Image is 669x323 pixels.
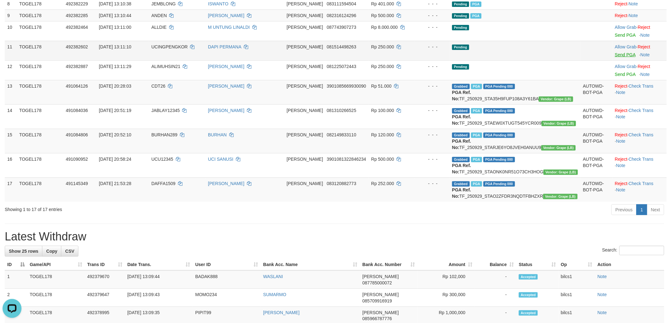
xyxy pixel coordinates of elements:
td: 9 [5,9,17,21]
span: Copy 081225072443 to clipboard [327,64,356,69]
span: Pending [452,2,469,7]
td: 1 [5,270,27,289]
a: Note [641,52,650,57]
td: TOGEL178 [17,21,63,41]
a: Note [598,274,607,279]
span: Copy 081514498263 to clipboard [327,44,356,49]
span: ALLDIE [151,25,167,30]
span: Copy 083111594504 to clipboard [327,1,356,6]
a: Note [598,292,607,297]
a: Check Trans [629,181,654,186]
b: PGA Ref. No: [452,114,471,126]
td: TOGEL178 [17,153,63,177]
span: Copy 082149833110 to clipboard [327,132,356,137]
td: · · [612,153,667,177]
span: Copy 082316124296 to clipboard [327,13,356,18]
a: Note [616,90,626,95]
span: Pending [452,13,469,19]
span: Grabbed [452,157,470,162]
th: Action [595,259,664,270]
span: Rp 8.000.000 [371,25,398,30]
span: Grabbed [452,84,470,89]
span: Accepted [519,274,538,280]
a: Allow Grab [615,64,636,69]
th: Trans ID: activate to sort column ascending [85,259,125,270]
span: [PERSON_NAME] [287,84,323,89]
span: Rp 250.000 [371,44,394,49]
a: Note [629,1,638,6]
td: AUTOWD-BOT-PGA [580,177,612,202]
span: [PERSON_NAME] [287,132,323,137]
b: PGA Ref. No: [452,139,471,150]
td: AUTOWD-BOT-PGA [580,129,612,153]
a: Send PGA [615,33,635,38]
th: Date Trans.: activate to sort column ascending [125,259,193,270]
span: Rp 250.000 [371,64,394,69]
span: 491084036 [66,108,88,113]
a: Send PGA [615,72,635,77]
span: [DATE] 13:11:10 [99,44,131,49]
a: Reject [615,84,628,89]
span: Rp 500.000 [371,157,394,162]
span: UCU12345 [151,157,173,162]
td: TOGEL178 [17,9,63,21]
td: 10 [5,21,17,41]
span: [PERSON_NAME] [287,64,323,69]
span: [PERSON_NAME] [287,25,323,30]
td: TOGEL178 [17,41,63,60]
span: CSV [65,249,74,254]
a: [PERSON_NAME] [208,108,244,113]
span: Pending [452,64,469,70]
a: Reject [638,64,650,69]
span: Marked by bilcs1 [471,181,482,187]
span: · [615,44,638,49]
td: [DATE] 13:09:44 [125,270,193,289]
th: ID: activate to sort column descending [5,259,27,270]
span: [PERSON_NAME] [287,1,323,6]
td: 16 [5,153,17,177]
span: [DATE] 13:10:44 [99,13,131,18]
span: Marked by bilcs1 [471,157,482,162]
td: bilcs1 [558,289,595,307]
span: [PERSON_NAME] [287,108,323,113]
a: Reject [615,157,628,162]
span: Marked by bilcs1 [470,13,482,19]
span: Grabbed [452,108,470,114]
a: BURHAN [208,132,227,137]
div: - - - [418,156,447,162]
th: Bank Acc. Name: activate to sort column ascending [261,259,360,270]
a: Reject [615,108,628,113]
span: Copy 3901085669930090 to clipboard [327,84,366,89]
td: TF_250929_STARJE6YO8JVEH0ANUU9 [450,129,580,153]
span: [DATE] 20:28:03 [99,84,131,89]
span: 492382285 [66,13,88,18]
td: · [612,41,667,60]
span: [DATE] 13:10:38 [99,1,131,6]
div: - - - [418,44,447,50]
a: [PERSON_NAME] [208,13,244,18]
td: MOMO234 [193,289,261,307]
span: Copy 3901081322846234 to clipboard [327,157,366,162]
span: PGA Pending [483,157,515,162]
span: Grabbed [452,133,470,138]
span: Vendor URL: https://dashboard.q2checkout.com/secure [542,121,576,126]
span: ALIMUHSIN21 [151,64,181,69]
a: Reject [615,13,628,18]
a: DAPI PERMANA [208,44,241,49]
span: [PERSON_NAME] [287,181,323,186]
div: - - - [418,180,447,187]
span: Vendor URL: https://dashboard.q2checkout.com/secure [543,170,578,175]
td: 15 [5,129,17,153]
a: Note [616,163,626,168]
td: [DATE] 13:09:43 [125,289,193,307]
td: TOGEL178 [27,289,85,307]
td: TOGEL178 [17,60,63,80]
td: · · [612,80,667,104]
a: SUMARMO [263,292,286,297]
a: Reject [615,181,628,186]
span: Rp 51.000 [371,84,392,89]
div: - - - [418,107,447,114]
span: [PERSON_NAME] [362,274,399,279]
a: WASLANI [263,274,283,279]
a: Note [641,33,650,38]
